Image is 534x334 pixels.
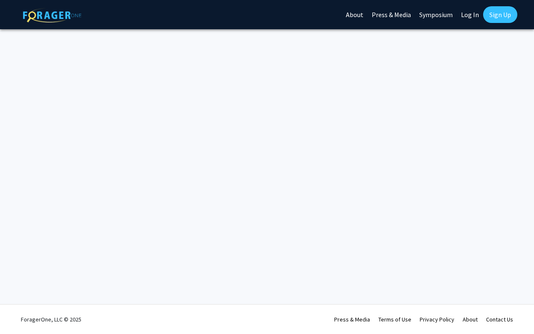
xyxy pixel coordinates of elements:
a: Press & Media [334,316,370,323]
img: ForagerOne Logo [23,8,81,23]
a: About [463,316,478,323]
a: Privacy Policy [420,316,454,323]
a: Sign Up [483,6,517,23]
div: ForagerOne, LLC © 2025 [21,305,81,334]
a: Contact Us [486,316,513,323]
a: Terms of Use [378,316,411,323]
